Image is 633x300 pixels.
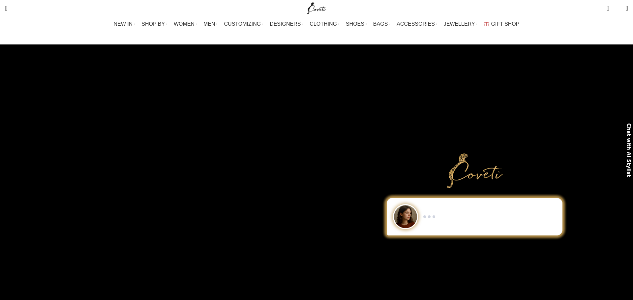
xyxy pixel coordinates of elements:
span: JEWELLERY [444,21,475,27]
a: CUSTOMIZING [224,17,263,31]
span: CUSTOMIZING [224,21,261,27]
a: SHOES [346,17,367,31]
span: WOMEN [174,21,195,27]
a: MEN [203,17,217,31]
a: Site logo [306,5,328,11]
span: CLOTHING [310,21,337,27]
span: 0 [616,7,620,12]
a: JEWELLERY [444,17,477,31]
div: Chat to Shop demo [325,198,625,235]
a: ACCESSORIES [397,17,437,31]
a: 0 [603,2,612,15]
span: 0 [607,3,612,8]
a: CLOTHING [310,17,339,31]
a: Search [2,2,11,15]
div: My Wishlist [614,2,621,15]
img: Primary Gold [447,153,503,188]
span: NEW IN [114,21,133,27]
span: SHOP BY [141,21,165,27]
a: NEW IN [114,17,135,31]
span: MEN [203,21,215,27]
span: ACCESSORIES [397,21,435,27]
a: GIFT SHOP [484,17,520,31]
span: DESIGNERS [270,21,301,27]
span: BAGS [373,21,388,27]
span: GIFT SHOP [491,21,520,27]
img: GiftBag [484,22,489,26]
span: SHOES [346,21,364,27]
a: DESIGNERS [270,17,303,31]
a: SHOP BY [141,17,167,31]
div: Main navigation [2,17,631,31]
a: WOMEN [174,17,197,31]
a: BAGS [373,17,390,31]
